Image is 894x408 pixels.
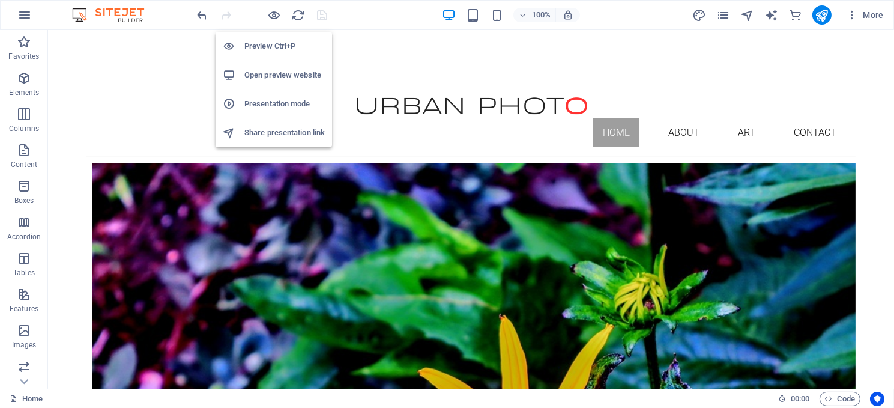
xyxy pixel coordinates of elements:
i: Design (Ctrl+Alt+Y) [692,8,706,22]
p: Boxes [14,196,34,206]
span: : [799,394,801,403]
p: Favorites [8,52,39,61]
button: pages [716,8,731,22]
p: Features [10,304,38,314]
i: Pages (Ctrl+Alt+S) [716,8,730,22]
button: design [692,8,707,22]
p: Images [12,340,37,350]
button: undo [195,8,210,22]
img: Editor Logo [69,8,159,22]
h6: Share presentation link [244,126,325,140]
p: Elements [9,88,40,97]
h6: Open preview website [244,68,325,82]
button: 100% [513,8,556,22]
h6: Presentation mode [244,97,325,111]
h6: Preview Ctrl+P [244,39,325,53]
i: Publish [815,8,829,22]
p: Tables [13,268,35,278]
i: AI Writer [764,8,778,22]
button: text_generator [764,8,779,22]
a: Click to cancel selection. Double-click to open Pages [10,392,43,406]
i: Undo: Change image (Ctrl+Z) [196,8,210,22]
button: reload [291,8,306,22]
p: Accordion [7,232,41,242]
p: Columns [9,124,39,133]
i: Navigator [740,8,754,22]
h6: 100% [531,8,551,22]
button: Code [820,392,860,406]
button: publish [812,5,832,25]
span: More [846,9,884,21]
i: Commerce [788,8,802,22]
button: navigator [740,8,755,22]
button: commerce [788,8,803,22]
span: Code [825,392,855,406]
button: More [841,5,889,25]
button: Usercentrics [870,392,884,406]
span: 00 00 [791,392,809,406]
p: Content [11,160,37,169]
h6: Session time [778,392,810,406]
